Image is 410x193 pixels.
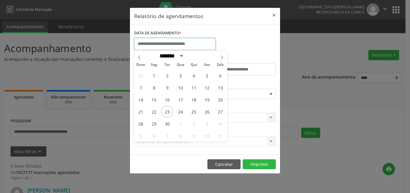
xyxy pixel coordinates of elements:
span: Setembro 30, 2025 [161,118,173,129]
span: Setembro 16, 2025 [161,94,173,105]
span: Outubro 3, 2025 [201,118,213,129]
span: Setembro 5, 2025 [201,70,213,81]
span: Setembro 4, 2025 [188,70,200,81]
span: Setembro 9, 2025 [161,82,173,93]
span: Setembro 7, 2025 [135,82,147,93]
span: Outubro 2, 2025 [188,118,200,129]
span: Setembro 22, 2025 [148,106,160,117]
span: Outubro 4, 2025 [214,118,226,129]
span: Setembro 29, 2025 [148,118,160,129]
span: Outubro 9, 2025 [188,130,200,142]
span: Setembro 24, 2025 [175,106,186,117]
span: Outubro 6, 2025 [148,130,160,142]
button: Imprimir [243,159,276,170]
span: Outubro 8, 2025 [175,130,186,142]
button: Cancelar [207,159,241,170]
span: Outubro 5, 2025 [135,130,147,142]
input: Year [184,53,204,59]
span: Outubro 11, 2025 [214,130,226,142]
span: Setembro 27, 2025 [214,106,226,117]
span: Setembro 17, 2025 [175,94,186,105]
span: Setembro 18, 2025 [188,94,200,105]
label: ATÉ [207,54,276,64]
span: Setembro 12, 2025 [201,82,213,93]
span: Setembro 23, 2025 [161,106,173,117]
span: Seg [147,63,161,67]
span: Setembro 1, 2025 [148,70,160,81]
span: Outubro 1, 2025 [175,118,186,129]
span: Qua [174,63,187,67]
span: Setembro 19, 2025 [201,94,213,105]
span: Setembro 15, 2025 [148,94,160,105]
span: Setembro 28, 2025 [135,118,147,129]
span: Setembro 11, 2025 [188,82,200,93]
span: Setembro 13, 2025 [214,82,226,93]
span: Setembro 3, 2025 [175,70,186,81]
button: Close [268,8,280,23]
span: Sáb [214,63,227,67]
span: Dom [134,63,147,67]
span: Setembro 14, 2025 [135,94,147,105]
span: Outubro 10, 2025 [201,130,213,142]
span: Setembro 21, 2025 [135,106,147,117]
span: Sex [200,63,214,67]
span: Setembro 2, 2025 [161,70,173,81]
h5: Relatório de agendamentos [134,12,203,20]
span: Agosto 31, 2025 [135,70,147,81]
span: Setembro 25, 2025 [188,106,200,117]
span: Setembro 8, 2025 [148,82,160,93]
span: Setembro 26, 2025 [201,106,213,117]
select: Month [157,53,184,59]
span: Outubro 7, 2025 [161,130,173,142]
span: Qui [187,63,200,67]
label: DATA DE AGENDAMENTO [134,29,181,38]
span: Setembro 10, 2025 [175,82,186,93]
span: Ter [161,63,174,67]
span: Setembro 6, 2025 [214,70,226,81]
span: Setembro 20, 2025 [214,94,226,105]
